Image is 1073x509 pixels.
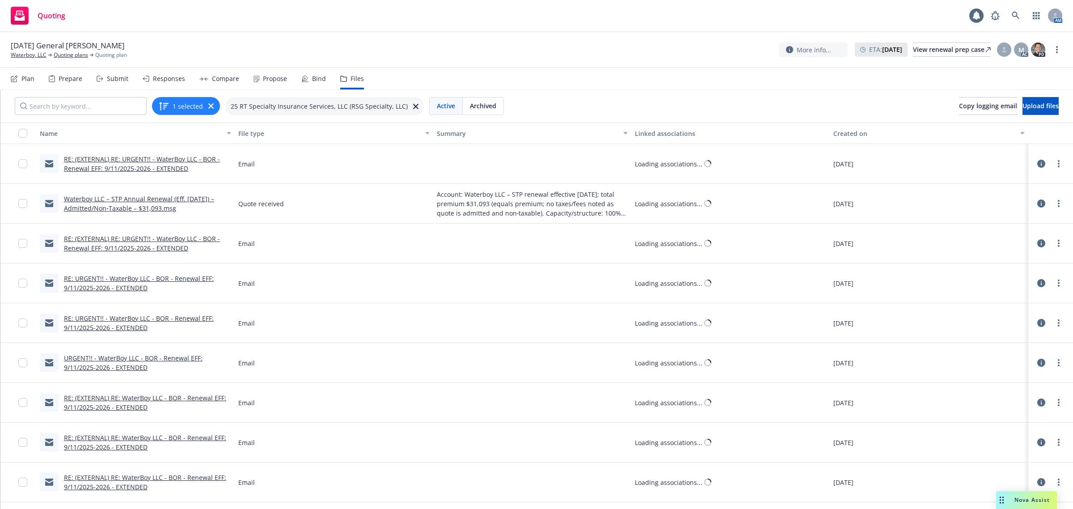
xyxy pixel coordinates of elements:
span: [DATE] General [PERSON_NAME] [11,40,125,51]
span: Email [238,239,255,248]
span: Nova Assist [1014,496,1050,504]
span: [DATE] [833,438,853,447]
div: File type [238,129,420,138]
a: Waterboy, LLC [11,51,46,59]
input: Toggle Row Selected [18,279,27,288]
div: Created on [833,129,1015,138]
input: Toggle Row Selected [18,159,27,168]
button: 1 selected [158,101,203,111]
span: 25 RT Specialty Insurance Services, LLC (RSG Specialty, LLC) [231,102,408,111]
span: [DATE] [833,398,853,407]
div: Responses [153,75,185,82]
div: Linked associations [635,129,826,138]
span: Email [238,438,255,447]
span: ETA : [869,45,902,54]
input: Select all [18,129,27,138]
div: Summary [437,129,618,138]
a: more [1053,437,1064,448]
a: RE: (EXTERNAL) RE: WaterBoy LLC - BOR - Renewal EFF: 9/11/2025-2026 - EXTENDED [64,433,226,451]
input: Toggle Row Selected [18,318,27,327]
div: Submit [107,75,128,82]
span: [DATE] [833,279,853,288]
div: Compare [212,75,239,82]
a: more [1053,477,1064,488]
input: Toggle Row Selected [18,398,27,407]
div: Loading associations... [635,318,702,328]
a: URGENT!! - WaterBoy LLC - BOR - Renewal EFF: 9/11/2025-2026 - EXTENDED [64,354,203,372]
a: more [1053,238,1064,249]
a: RE: URGENT!! - WaterBoy LLC - BOR - Renewal EFF: 9/11/2025-2026 - EXTENDED [64,274,214,292]
span: [DATE] [833,478,853,487]
span: Copy logging email [959,102,1017,110]
div: Plan [21,75,34,82]
input: Search by keyword... [15,97,147,115]
span: Email [238,478,255,487]
a: more [1053,357,1064,368]
a: Switch app [1027,7,1045,25]
span: Email [238,279,255,288]
button: More info... [779,42,848,57]
div: Loading associations... [635,438,702,447]
div: View renewal prep case [913,43,991,56]
span: [DATE] [833,239,853,248]
span: Active [437,101,455,110]
span: Quote received [238,199,284,208]
div: Loading associations... [635,279,702,288]
button: Summary [433,123,632,144]
input: Toggle Row Selected [18,358,27,367]
button: Linked associations [631,123,830,144]
span: Upload files [1022,102,1059,110]
a: more [1053,158,1064,169]
button: Created on [830,123,1028,144]
a: Report a Bug [986,7,1004,25]
a: RE: (EXTERNAL) RE: URGENT!! - WaterBoy LLC - BOR - Renewal EFF: 9/11/2025-2026 - EXTENDED [64,155,220,173]
span: Account: Waterboy LLC – STP renewal effective [DATE]; total premium $31,093 (equals premium; no t... [437,190,628,218]
span: Email [238,318,255,328]
span: Email [238,358,255,368]
strong: [DATE] [882,45,902,54]
span: Quoting [38,12,65,19]
span: M [1018,45,1024,55]
input: Toggle Row Selected [18,438,27,447]
a: more [1053,397,1064,408]
div: Loading associations... [635,199,702,208]
span: Email [238,159,255,169]
div: Files [351,75,364,82]
button: Name [36,123,235,144]
div: Loading associations... [635,239,702,248]
a: more [1053,318,1064,328]
div: Loading associations... [635,478,702,487]
span: [DATE] [833,199,853,208]
div: Loading associations... [635,159,702,169]
div: Loading associations... [635,398,702,407]
button: Copy logging email [959,97,1017,115]
a: RE: (EXTERNAL) RE: WaterBoy LLC - BOR - Renewal EFF: 9/11/2025-2026 - EXTENDED [64,394,226,411]
button: File type [235,123,433,144]
a: more [1053,198,1064,209]
input: Toggle Row Selected [18,478,27,487]
div: Bind [312,75,326,82]
div: Drag to move [996,491,1007,509]
div: Propose [263,75,287,82]
a: Quoting [7,3,69,28]
img: photo [1031,42,1045,57]
input: Toggle Row Selected [18,239,27,248]
a: Waterboy LLC – STP Annual Renewal (Eff. [DATE]) – Admitted/Non‑Taxable – $31,093.msg [64,195,214,212]
a: RE: URGENT!! - WaterBoy LLC - BOR - Renewal EFF: 9/11/2025-2026 - EXTENDED [64,314,214,332]
span: Quoting plan [95,51,127,59]
span: Archived [470,101,496,110]
div: Name [40,129,221,138]
a: RE: (EXTERNAL) RE: URGENT!! - WaterBoy LLC - BOR - Renewal EFF: 9/11/2025-2026 - EXTENDED [64,234,220,252]
button: Upload files [1022,97,1059,115]
div: Loading associations... [635,358,702,368]
button: Nova Assist [996,491,1057,509]
a: more [1052,44,1062,55]
span: [DATE] [833,159,853,169]
span: More info... [797,45,831,55]
a: Quoting plans [54,51,88,59]
a: Search [1007,7,1025,25]
a: RE: (EXTERNAL) RE: WaterBoy LLC - BOR - Renewal EFF: 9/11/2025-2026 - EXTENDED [64,473,226,491]
span: Email [238,398,255,407]
a: View renewal prep case [913,42,991,57]
span: [DATE] [833,358,853,368]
